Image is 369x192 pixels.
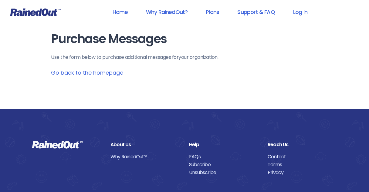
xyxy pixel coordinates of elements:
[110,153,180,161] a: Why RainedOut?
[268,161,337,169] a: Terms
[51,32,318,46] h1: Purchase Messages
[189,153,259,161] a: FAQs
[189,169,259,177] a: Unsubscribe
[138,5,196,19] a: Why RainedOut?
[268,169,337,177] a: Privacy
[105,5,136,19] a: Home
[110,141,180,149] div: About Us
[51,69,123,76] a: Go back to the homepage
[268,153,337,161] a: Contact
[285,5,315,19] a: Log In
[268,141,337,149] div: Reach Us
[229,5,283,19] a: Support & FAQ
[189,141,259,149] div: Help
[189,161,259,169] a: Subscribe
[51,54,318,61] p: Use the form below to purchase additional messages for your organization .
[198,5,227,19] a: Plans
